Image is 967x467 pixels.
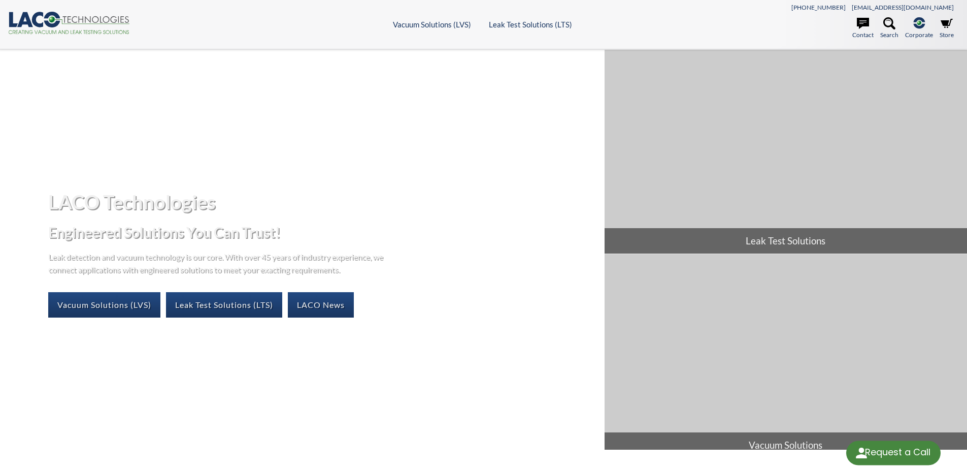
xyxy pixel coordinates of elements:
[905,30,933,40] span: Corporate
[846,441,941,465] div: Request a Call
[48,190,596,214] h1: LACO Technologies
[865,441,930,464] div: Request a Call
[605,228,967,254] span: Leak Test Solutions
[853,445,870,461] img: round button
[393,20,471,29] a: Vacuum Solutions (LVS)
[48,223,596,242] h2: Engineered Solutions You Can Trust!
[852,17,874,40] a: Contact
[605,254,967,458] a: Vacuum Solutions
[48,292,160,318] a: Vacuum Solutions (LVS)
[48,250,388,276] p: Leak detection and vacuum technology is our core. With over 45 years of industry experience, we c...
[852,4,954,11] a: [EMAIL_ADDRESS][DOMAIN_NAME]
[940,17,954,40] a: Store
[605,50,967,254] a: Leak Test Solutions
[489,20,572,29] a: Leak Test Solutions (LTS)
[605,432,967,458] span: Vacuum Solutions
[166,292,282,318] a: Leak Test Solutions (LTS)
[791,4,846,11] a: [PHONE_NUMBER]
[288,292,354,318] a: LACO News
[880,17,898,40] a: Search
